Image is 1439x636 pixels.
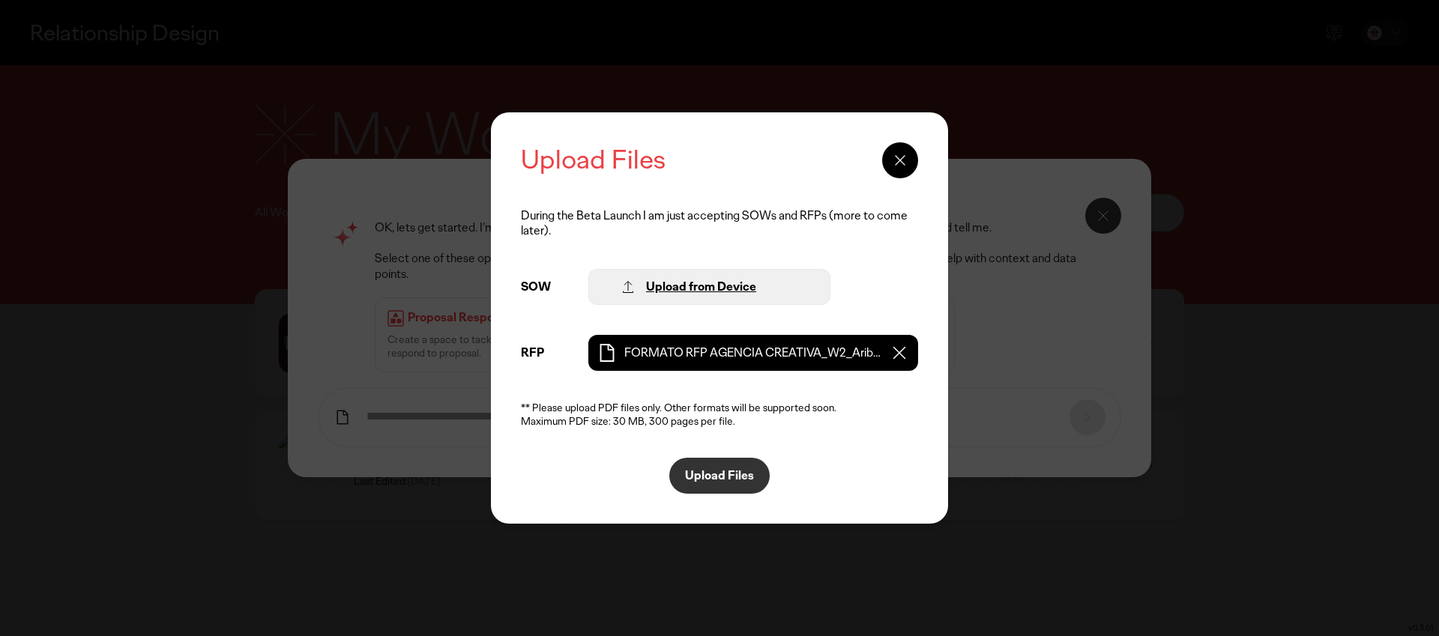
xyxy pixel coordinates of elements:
[646,279,756,295] div: Upload from Device
[521,345,573,361] div: RFP
[669,458,770,494] button: Upload Files
[521,208,918,240] div: During the Beta Launch I am just accepting SOWs and RFPs (more to come later).
[521,142,867,178] div: Upload Files
[521,279,573,295] div: SOW
[521,401,918,428] div: ** Please upload PDF files only. Other formats will be supported soon. Maximum PDF size: 30 MB, 3...
[685,470,754,482] p: Upload Files
[624,345,882,361] div: FORMATO RFP AGENCIA CREATIVA_W2_Ariba.pdf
